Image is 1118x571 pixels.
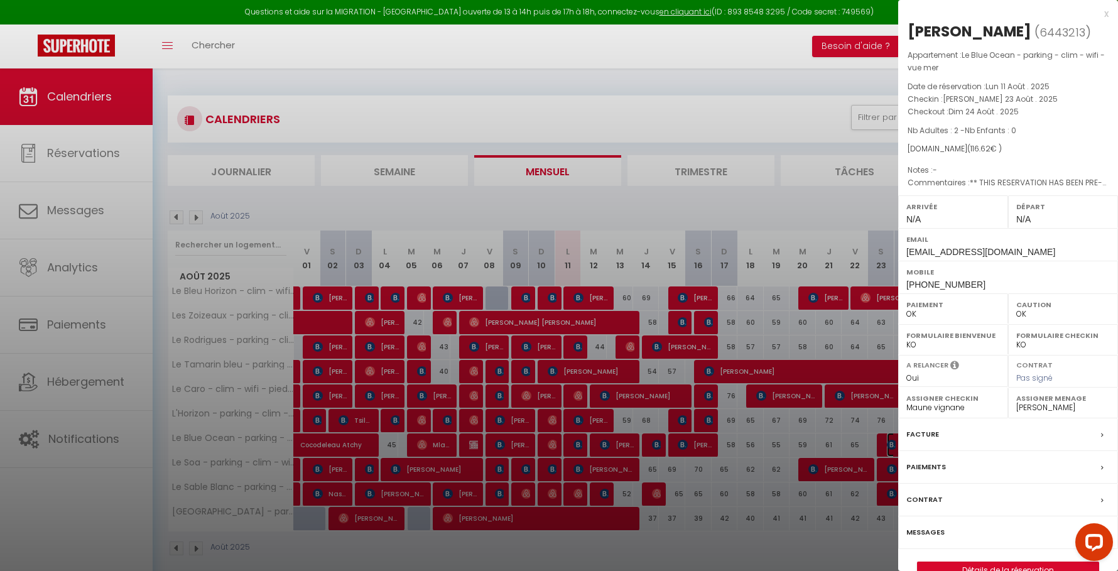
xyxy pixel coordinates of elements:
p: Appartement : [908,49,1109,74]
label: Email [906,233,1110,246]
span: N/A [1016,214,1031,224]
div: [DOMAIN_NAME] [908,143,1109,155]
div: x [898,6,1109,21]
p: Checkout : [908,106,1109,118]
label: Contrat [906,493,943,506]
label: Formulaire Checkin [1016,329,1110,342]
iframe: LiveChat chat widget [1065,518,1118,571]
label: Contrat [1016,360,1053,368]
span: [EMAIL_ADDRESS][DOMAIN_NAME] [906,247,1055,257]
i: Sélectionner OUI si vous souhaiter envoyer les séquences de messages post-checkout [950,360,959,374]
label: Formulaire Bienvenue [906,329,1000,342]
p: Notes : [908,164,1109,177]
label: Caution [1016,298,1110,311]
label: Départ [1016,200,1110,213]
label: Arrivée [906,200,1000,213]
label: Assigner Menage [1016,392,1110,405]
span: [PERSON_NAME] 23 Août . 2025 [943,94,1058,104]
label: A relancer [906,360,948,371]
p: Date de réservation : [908,80,1109,93]
span: Dim 24 Août . 2025 [948,106,1019,117]
span: Pas signé [1016,373,1053,383]
label: Assigner Checkin [906,392,1000,405]
label: Mobile [906,266,1110,278]
label: Paiements [906,460,946,474]
div: [PERSON_NAME] [908,21,1031,41]
p: Commentaires : [908,177,1109,189]
span: Lun 11 Août . 2025 [985,81,1050,92]
span: N/A [906,214,921,224]
span: Nb Enfants : 0 [965,125,1016,136]
label: Paiement [906,298,1000,311]
span: Le Blue Ocean - parking - clim - wifi - vue mer [908,50,1105,73]
span: ( € ) [967,143,1002,154]
span: [PHONE_NUMBER] [906,280,985,290]
span: - [933,165,937,175]
span: 116.62 [970,143,990,154]
label: Facture [906,428,939,441]
span: Nb Adultes : 2 - [908,125,1016,136]
span: 6443213 [1039,24,1085,40]
p: Checkin : [908,93,1109,106]
label: Messages [906,526,945,539]
span: ( ) [1034,23,1091,41]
